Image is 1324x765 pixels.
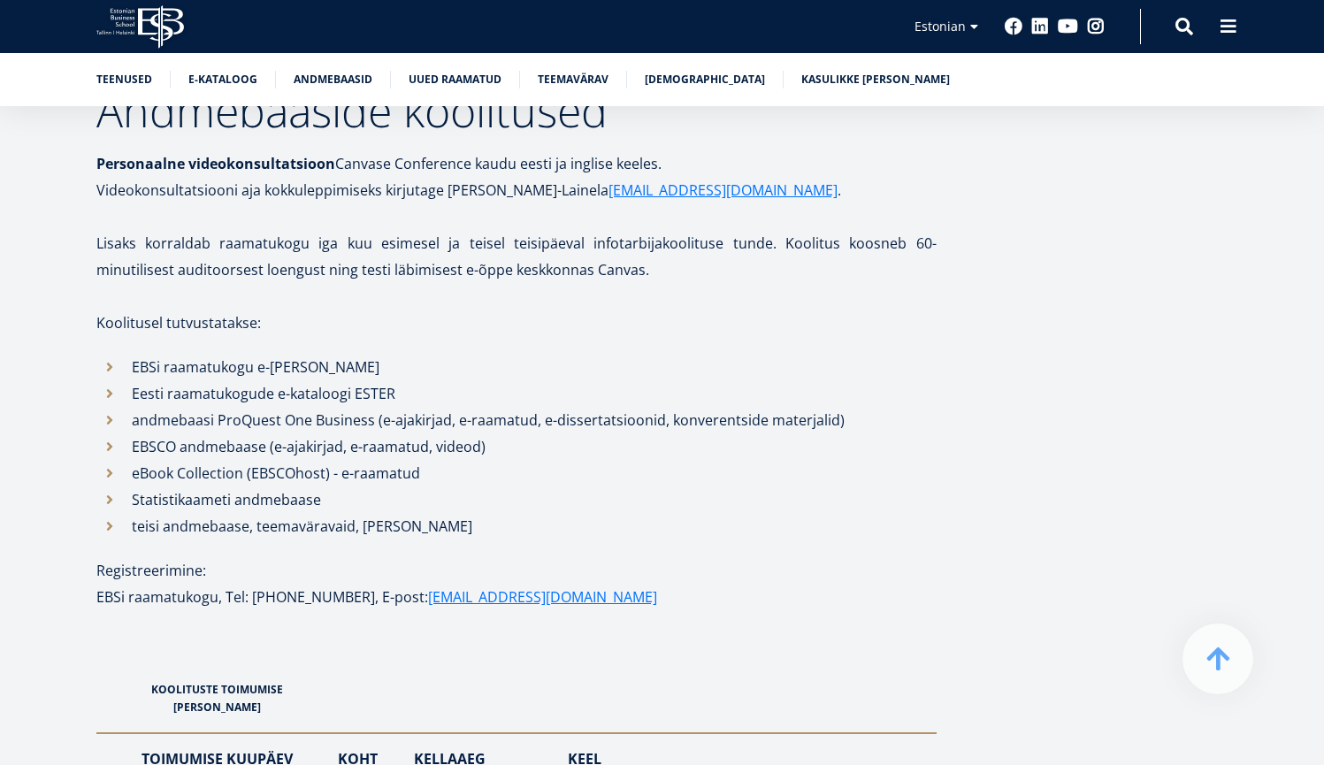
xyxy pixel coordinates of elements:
a: Uued raamatud [409,71,501,88]
li: Statistikaameti andmebaase [96,486,937,513]
a: Kasulikke [PERSON_NAME] [801,71,950,88]
li: EBSi raamatukogu e-[PERSON_NAME] [96,354,937,380]
a: [DEMOGRAPHIC_DATA] [645,71,765,88]
a: [EMAIL_ADDRESS][DOMAIN_NAME] [428,584,657,610]
li: andmebaasi ProQuest One Business (e-ajakirjad, e-raamatud, e-dissertatsioonid, konverentside mate... [96,407,937,433]
a: Teemavärav [538,71,608,88]
a: Linkedin [1031,18,1049,35]
li: eBook Collection (EBSCOhost) - e-raamatud [96,460,937,486]
p: Lisaks korraldab raamatukogu iga kuu esimesel ja teisel teisipäeval infotarbijakoolituse tunde. K... [96,230,937,283]
p: Canvase Conference kaudu eesti ja inglise keeles. [96,150,937,177]
li: EBSCO andmebaase (e-ajakirjad, e-raamatud, videod) [96,433,937,460]
li: teisi andmebaase, teemaväravaid, [PERSON_NAME] [96,513,937,539]
a: Teenused [96,71,152,88]
a: Andmebaasid [294,71,372,88]
p: Registreerimine: [96,557,937,584]
a: E-kataloog [188,71,257,88]
strong: Personaalne videokonsultatsioon [96,154,335,173]
th: KOOLITUSTE TOIMUMISE [PERSON_NAME] [96,663,330,733]
li: Eesti raamatukogude e-kataloogi ESTER [96,380,937,407]
a: Facebook [1005,18,1022,35]
a: Youtube [1058,18,1078,35]
h2: Andmebaaside koolitused [96,88,937,133]
p: EBSi raamatukogu, Tel: [PHONE_NUMBER], E-post: [96,584,937,610]
a: [EMAIL_ADDRESS][DOMAIN_NAME] [608,177,838,203]
p: Videokonsultatsiooni aja kokkuleppimiseks kirjutage [PERSON_NAME]-Lainela . [96,177,937,203]
p: Koolitusel tutvustatakse: [96,310,937,336]
a: Instagram [1087,18,1105,35]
